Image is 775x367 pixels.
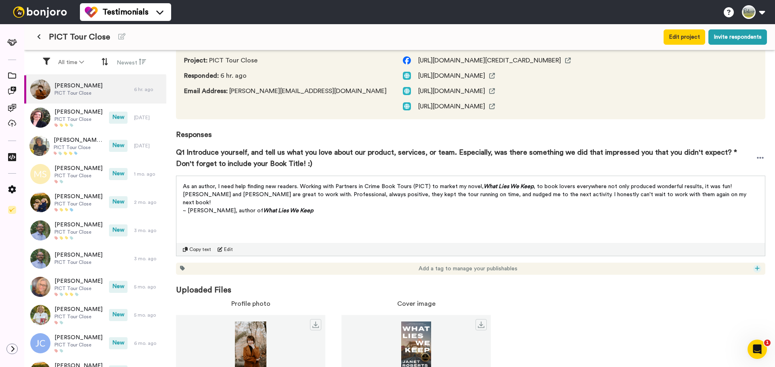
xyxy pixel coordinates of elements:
span: PICT Tour Close [54,172,103,179]
span: Q1 Introduce yourself, and tell us what you love about our product, services, or team. Especially... [176,147,755,169]
a: [PERSON_NAME]PICT Tour Close3 mo. ago [24,245,166,273]
span: Responses [176,119,765,140]
span: Add a tag to manage your publishables [419,265,517,273]
span: PICT Tour Close [54,90,103,96]
span: [URL][DOMAIN_NAME] [418,102,485,111]
img: 0dc986c1-5865-4b78-9251-4583a0f3a996.jpeg [30,220,50,241]
span: PICT Tour Close [54,229,103,235]
span: What Lies We Keep [484,184,534,189]
a: [PERSON_NAME]PICT Tour CloseNew[DATE] [24,104,166,132]
span: [URL][DOMAIN_NAME] [418,71,485,81]
span: PICT Tour Close [54,285,103,292]
span: Project : [184,57,207,64]
img: tm-color.svg [85,6,98,19]
a: [PERSON_NAME] [PERSON_NAME]PICT Tour CloseNew[DATE] [24,132,166,160]
a: [PERSON_NAME]PICT Tour CloseNew5 mo. ago [24,301,166,329]
span: [PERSON_NAME] [54,305,103,313]
img: bj-logo-header-white.svg [10,6,70,18]
span: New [109,281,128,293]
a: [PERSON_NAME]PICT Tour CloseNew1 mo. ago [24,160,166,188]
iframe: Intercom live chat [748,340,767,359]
span: PICT Tour Close [54,313,103,320]
span: New [109,196,128,208]
span: PICT Tour Close [54,144,105,151]
span: [URL][DOMAIN_NAME][CREDIT_CARD_NUMBER] [418,56,561,65]
div: 3 mo. ago [134,227,162,234]
span: 6 hr. ago [184,71,387,81]
span: 1 [764,340,771,346]
span: [PERSON_NAME] [54,334,103,342]
a: [PERSON_NAME]PICT Tour CloseNew3 mo. ago [24,216,166,245]
a: [PERSON_NAME]PICT Tour Close6 hr. ago [24,75,166,104]
button: Edit project [664,29,705,45]
span: New [109,309,128,321]
button: Newest [112,55,151,70]
a: [PERSON_NAME]PICT Tour CloseNew5 mo. ago [24,273,166,301]
img: jc.png [30,333,50,353]
span: Email Address : [184,88,228,94]
span: ~ [PERSON_NAME], author of [183,208,263,214]
span: Edit [224,246,233,253]
span: PICT Tour Close [54,116,103,122]
span: New [109,168,128,180]
img: ms.png [30,164,50,184]
img: 663c8de5-cab8-4ef9-bac0-856544434fd1.jpeg [30,305,50,325]
div: 6 hr. ago [134,86,162,93]
div: 1 mo. ago [134,171,162,177]
span: [PERSON_NAME][EMAIL_ADDRESS][DOMAIN_NAME] [184,86,387,96]
span: PICT Tour Close [54,259,103,265]
span: PICT Tour Close [54,342,103,348]
span: [PERSON_NAME] [54,164,103,172]
span: , to book lovers everywhere not only produced wonderful results, it was fun! [PERSON_NAME] and [P... [183,184,748,205]
span: Uploaded Files [176,275,765,296]
img: web.svg [403,72,411,80]
span: [PERSON_NAME] [54,221,103,229]
a: [PERSON_NAME]PICT Tour CloseNew2 mo. ago [24,188,166,216]
span: What Lies We Keep [263,208,313,214]
span: New [109,112,128,124]
span: [PERSON_NAME] [54,277,103,285]
div: 5 mo. ago [134,284,162,290]
span: PICT Tour Close [184,56,387,65]
span: New [109,224,128,236]
span: [PERSON_NAME] [54,193,103,201]
span: PICT Tour Close [49,31,110,43]
div: 3 mo. ago [134,255,162,262]
span: [PERSON_NAME] [PERSON_NAME] [54,136,105,144]
img: facebook.svg [403,56,411,64]
span: [PERSON_NAME] [54,82,103,90]
div: [DATE] [134,143,162,149]
span: [URL][DOMAIN_NAME] [418,86,485,96]
span: PICT Tour Close [54,201,103,207]
button: Invite respondents [708,29,767,45]
img: web.svg [403,87,411,95]
div: [DATE] [134,114,162,121]
img: 02b2797d-a285-40c4-aabc-d430a5f27391.jpeg [30,108,50,128]
span: New [109,337,128,349]
a: [PERSON_NAME]PICT Tour CloseNew6 mo. ago [24,329,166,357]
img: 0dc986c1-5865-4b78-9251-4583a0f3a996.jpeg [30,249,50,269]
button: All time [53,55,89,70]
span: Testimonials [103,6,149,18]
span: As an author, I need help finding new readers. Working with Partners in Crime Book Tours (PICT) t... [183,184,484,189]
img: web.svg [403,102,411,110]
span: New [109,140,128,152]
img: 4f31be1e-1c28-46af-8eb6-e8fe5d6e3216.jpeg [29,136,50,156]
span: [PERSON_NAME] [54,108,103,116]
img: Checklist.svg [8,206,16,214]
img: f50ad67f-51e9-4a58-a6bc-d6f122e8f406.jpeg [30,79,50,100]
span: Cover image [397,299,436,309]
div: 5 mo. ago [134,312,162,318]
div: 2 mo. ago [134,199,162,205]
span: Responded : [184,73,219,79]
div: 6 mo. ago [134,340,162,346]
span: Profile photo [231,299,270,309]
span: [PERSON_NAME] [54,251,103,259]
img: b7e293da-27b9-4dc6-a926-1a1c638afd3a.jpeg [30,192,50,212]
img: 30b967d4-b001-49a1-959f-2b9c263c79a5.png [30,277,50,297]
span: Copy text [189,246,211,253]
